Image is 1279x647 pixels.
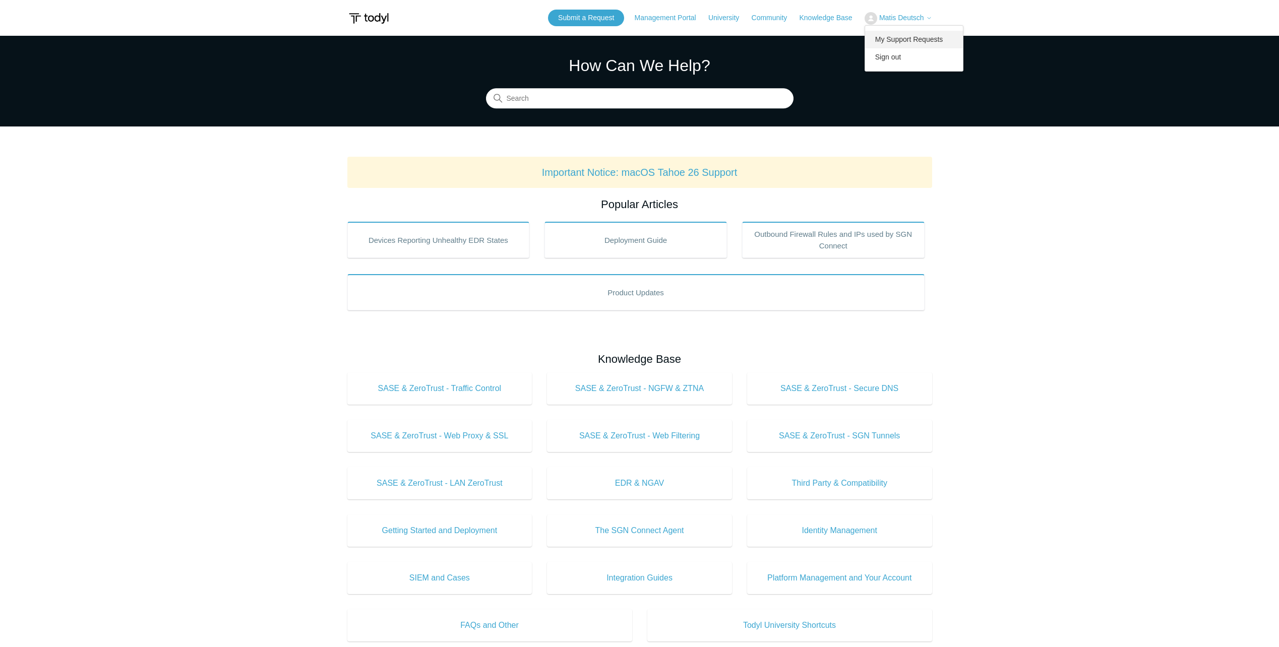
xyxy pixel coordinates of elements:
[747,372,932,405] a: SASE & ZeroTrust - Secure DNS
[747,420,932,452] a: SASE & ZeroTrust - SGN Tunnels
[762,477,917,489] span: Third Party & Compatibility
[347,420,532,452] a: SASE & ZeroTrust - Web Proxy & SSL
[879,14,924,22] span: Matis Deutsch
[865,31,963,48] a: My Support Requests
[347,222,530,258] a: Devices Reporting Unhealthy EDR States
[362,572,517,584] span: SIEM and Cases
[347,196,932,213] h2: Popular Articles
[662,619,917,631] span: Todyl University Shortcuts
[347,467,532,499] a: SASE & ZeroTrust - LAN ZeroTrust
[708,13,749,23] a: University
[347,609,632,641] a: FAQs and Other
[742,222,925,258] a: Outbound Firewall Rules and IPs used by SGN Connect
[362,477,517,489] span: SASE & ZeroTrust - LAN ZeroTrust
[562,430,717,442] span: SASE & ZeroTrust - Web Filtering
[547,467,732,499] a: EDR & NGAV
[647,609,932,641] a: Todyl University Shortcuts
[562,477,717,489] span: EDR & NGAV
[562,525,717,537] span: The SGN Connect Agent
[547,372,732,405] a: SASE & ZeroTrust - NGFW & ZTNA
[562,572,717,584] span: Integration Guides
[347,562,532,594] a: SIEM and Cases
[548,10,624,26] a: Submit a Request
[347,274,925,310] a: Product Updates
[747,562,932,594] a: Platform Management and Your Account
[752,13,798,23] a: Community
[544,222,727,258] a: Deployment Guide
[486,53,794,78] h1: How Can We Help?
[799,13,862,23] a: Knowledge Base
[747,467,932,499] a: Third Party & Compatibility
[347,351,932,367] h2: Knowledge Base
[347,372,532,405] a: SASE & ZeroTrust - Traffic Control
[762,382,917,395] span: SASE & ZeroTrust - Secure DNS
[762,572,917,584] span: Platform Management and Your Account
[362,619,617,631] span: FAQs and Other
[362,525,517,537] span: Getting Started and Deployment
[347,514,532,547] a: Getting Started and Deployment
[562,382,717,395] span: SASE & ZeroTrust - NGFW & ZTNA
[762,430,917,442] span: SASE & ZeroTrust - SGN Tunnels
[747,514,932,547] a: Identity Management
[635,13,706,23] a: Management Portal
[547,562,732,594] a: Integration Guides
[762,525,917,537] span: Identity Management
[347,9,390,28] img: Todyl Support Center Help Center home page
[547,514,732,547] a: The SGN Connect Agent
[362,382,517,395] span: SASE & ZeroTrust - Traffic Control
[865,48,963,66] a: Sign out
[486,89,794,109] input: Search
[547,420,732,452] a: SASE & ZeroTrust - Web Filtering
[362,430,517,442] span: SASE & ZeroTrust - Web Proxy & SSL
[865,12,932,25] button: Matis Deutsch
[542,167,738,178] a: Important Notice: macOS Tahoe 26 Support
